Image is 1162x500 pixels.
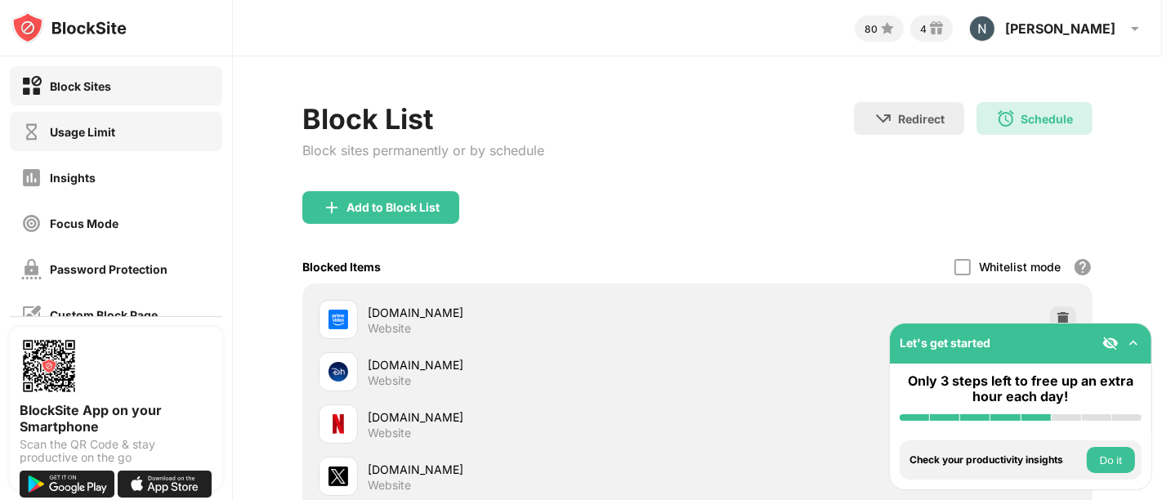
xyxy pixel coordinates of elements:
[368,373,411,388] div: Website
[368,408,697,426] div: [DOMAIN_NAME]
[118,471,212,498] img: download-on-the-app-store.svg
[927,19,946,38] img: reward-small.svg
[328,310,348,329] img: favicons
[1087,447,1135,473] button: Do it
[20,438,212,464] div: Scan the QR Code & stay productive on the go
[50,262,168,276] div: Password Protection
[21,259,42,279] img: password-protection-off.svg
[328,414,348,434] img: favicons
[900,373,1142,404] div: Only 3 steps left to free up an extra hour each day!
[1125,335,1142,351] img: omni-setup-toggle.svg
[368,461,697,478] div: [DOMAIN_NAME]
[898,112,945,126] div: Redirect
[346,201,440,214] div: Add to Block List
[21,213,42,234] img: focus-off.svg
[302,102,544,136] div: Block List
[302,142,544,158] div: Block sites permanently or by schedule
[21,122,42,142] img: time-usage-off.svg
[50,79,111,93] div: Block Sites
[302,260,381,274] div: Blocked Items
[979,260,1061,274] div: Whitelist mode
[1005,20,1115,37] div: [PERSON_NAME]
[368,356,697,373] div: [DOMAIN_NAME]
[50,171,96,185] div: Insights
[878,19,897,38] img: points-small.svg
[368,426,411,440] div: Website
[368,478,411,493] div: Website
[969,16,995,42] img: AOh14Gh3S6evf2VfBGzfJEecazxKlG87MJIt95zZtzHaAw=s96-c
[1021,112,1073,126] div: Schedule
[21,167,42,188] img: insights-off.svg
[50,125,115,139] div: Usage Limit
[1102,335,1119,351] img: eye-not-visible.svg
[20,471,114,498] img: get-it-on-google-play.svg
[50,217,118,230] div: Focus Mode
[21,76,42,96] img: block-on.svg
[368,304,697,321] div: [DOMAIN_NAME]
[11,11,127,44] img: logo-blocksite.svg
[328,362,348,382] img: favicons
[20,402,212,435] div: BlockSite App on your Smartphone
[909,454,1083,466] div: Check your productivity insights
[328,467,348,486] img: favicons
[900,336,990,350] div: Let's get started
[21,305,42,325] img: customize-block-page-off.svg
[920,23,927,35] div: 4
[368,321,411,336] div: Website
[50,308,158,322] div: Custom Block Page
[865,23,878,35] div: 80
[20,337,78,395] img: options-page-qr-code.png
